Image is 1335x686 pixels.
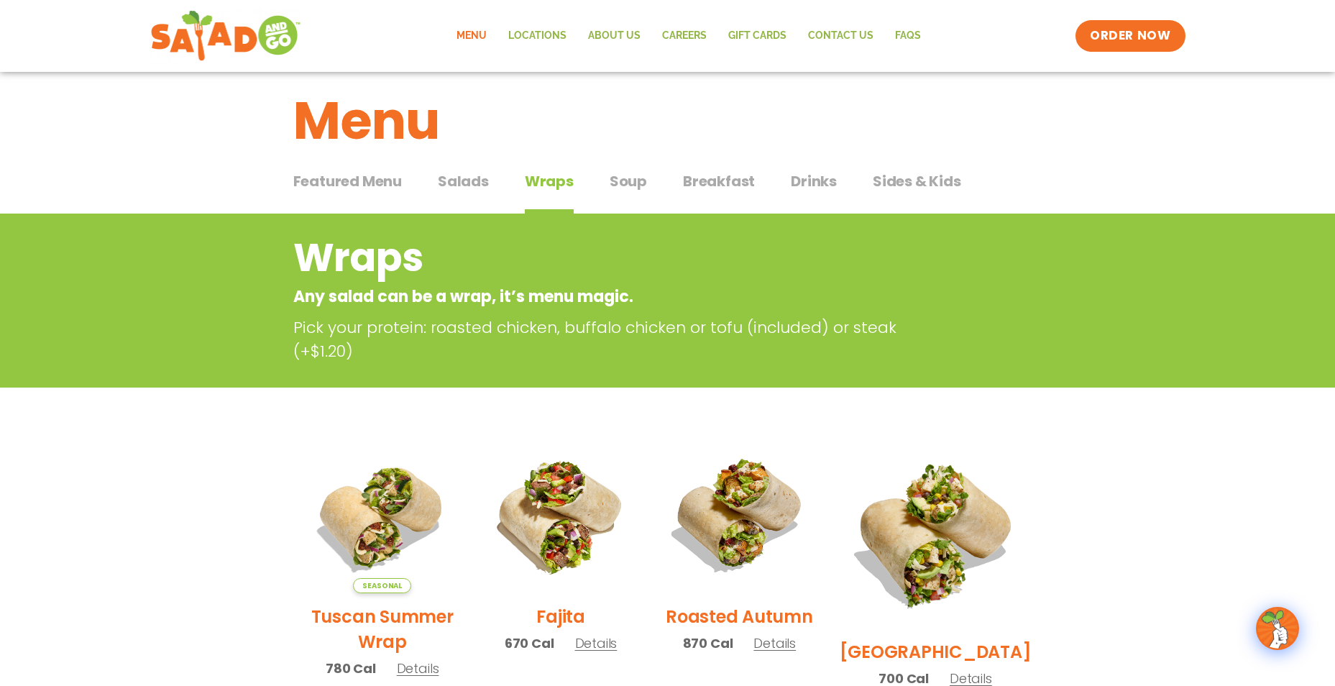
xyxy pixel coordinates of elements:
[651,19,717,52] a: Careers
[446,19,932,52] nav: Menu
[884,19,932,52] a: FAQs
[525,170,574,192] span: Wraps
[753,634,796,652] span: Details
[1090,27,1170,45] span: ORDER NOW
[610,170,647,192] span: Soup
[683,170,755,192] span: Breakfast
[397,659,439,677] span: Details
[293,170,402,192] span: Featured Menu
[840,436,1032,628] img: Product photo for BBQ Ranch Wrap
[293,285,927,308] p: Any salad can be a wrap, it’s menu magic.
[536,604,585,629] h2: Fajita
[1257,608,1298,649] img: wpChatIcon
[577,19,651,52] a: About Us
[304,436,461,593] img: Product photo for Tuscan Summer Wrap
[717,19,797,52] a: GIFT CARDS
[666,604,813,629] h2: Roasted Autumn
[150,7,302,65] img: new-SAG-logo-768×292
[1075,20,1185,52] a: ORDER NOW
[438,170,489,192] span: Salads
[873,170,961,192] span: Sides & Kids
[446,19,497,52] a: Menu
[661,436,817,593] img: Product photo for Roasted Autumn Wrap
[304,604,461,654] h2: Tuscan Summer Wrap
[575,634,618,652] span: Details
[353,578,411,593] span: Seasonal
[791,170,837,192] span: Drinks
[840,639,1032,664] h2: [GEOGRAPHIC_DATA]
[797,19,884,52] a: Contact Us
[293,165,1042,214] div: Tabbed content
[482,436,639,593] img: Product photo for Fajita Wrap
[326,659,376,678] span: 780 Cal
[293,82,1042,160] h1: Menu
[293,316,933,363] p: Pick your protein: roasted chicken, buffalo chicken or tofu (included) or steak (+$1.20)
[293,229,927,287] h2: Wraps
[497,19,577,52] a: Locations
[683,634,733,653] span: 870 Cal
[505,634,554,653] span: 670 Cal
